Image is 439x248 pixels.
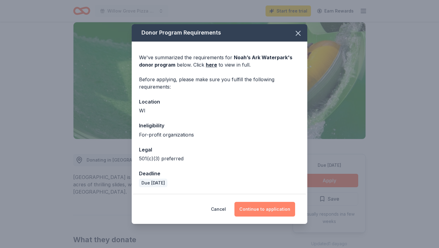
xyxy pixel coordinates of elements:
[139,155,300,162] div: 501(c)(3) preferred
[211,202,226,217] button: Cancel
[139,107,300,114] div: WI
[132,24,307,42] div: Donor Program Requirements
[206,61,217,68] a: here
[139,76,300,90] div: Before applying, please make sure you fulfill the following requirements:
[139,54,300,68] div: We've summarized the requirements for below. Click to view in full.
[139,146,300,154] div: Legal
[139,98,300,106] div: Location
[139,170,300,177] div: Deadline
[139,131,300,138] div: For-profit organizations
[139,122,300,129] div: Ineligibility
[139,179,167,187] div: Due [DATE]
[234,202,295,217] button: Continue to application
